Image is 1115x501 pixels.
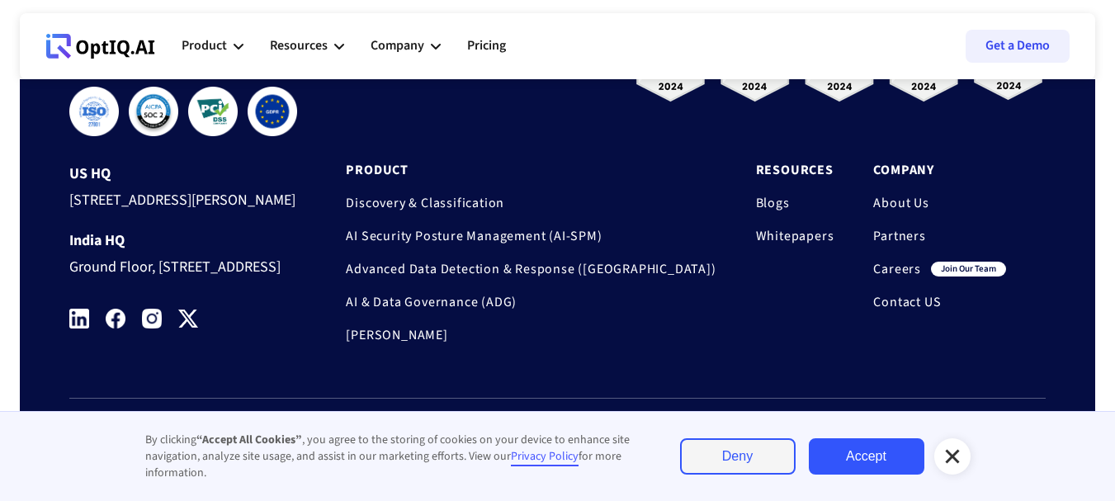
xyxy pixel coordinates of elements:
a: Contact US [873,294,1006,310]
div: Product [182,35,227,57]
div: join our team [931,262,1006,276]
div: US HQ [69,166,314,182]
a: Blogs [756,195,834,211]
div: Ground Floor, [STREET_ADDRESS] [69,249,314,280]
div: Resources [270,21,344,71]
div: Webflow Homepage [46,58,47,59]
a: Deny [680,438,796,475]
a: Resources [756,162,834,178]
a: Product [346,162,716,178]
a: Company [873,162,1006,178]
div: Company [371,21,441,71]
a: Pricing [467,21,506,71]
div: India HQ [69,233,314,249]
a: Partners [873,228,1006,244]
a: Get a Demo [966,30,1070,63]
a: About Us [873,195,1006,211]
a: Accept [809,438,924,475]
strong: “Accept All Cookies” [196,432,302,448]
a: Advanced Data Detection & Response ([GEOGRAPHIC_DATA]) [346,261,716,277]
div: Resources [270,35,328,57]
a: Careers [873,261,921,277]
div: [STREET_ADDRESS][PERSON_NAME] [69,182,314,213]
a: Webflow Homepage [46,21,155,71]
a: Discovery & Classification [346,195,716,211]
a: [PERSON_NAME] [346,327,716,343]
a: Whitepapers [756,228,834,244]
a: Privacy Policy [511,448,579,466]
div: Product [182,21,243,71]
div: Company [371,35,424,57]
a: AI & Data Governance (ADG) [346,294,716,310]
div: By clicking , you agree to the storing of cookies on your device to enhance site navigation, anal... [145,432,647,481]
a: AI Security Posture Management (AI-SPM) [346,228,716,244]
